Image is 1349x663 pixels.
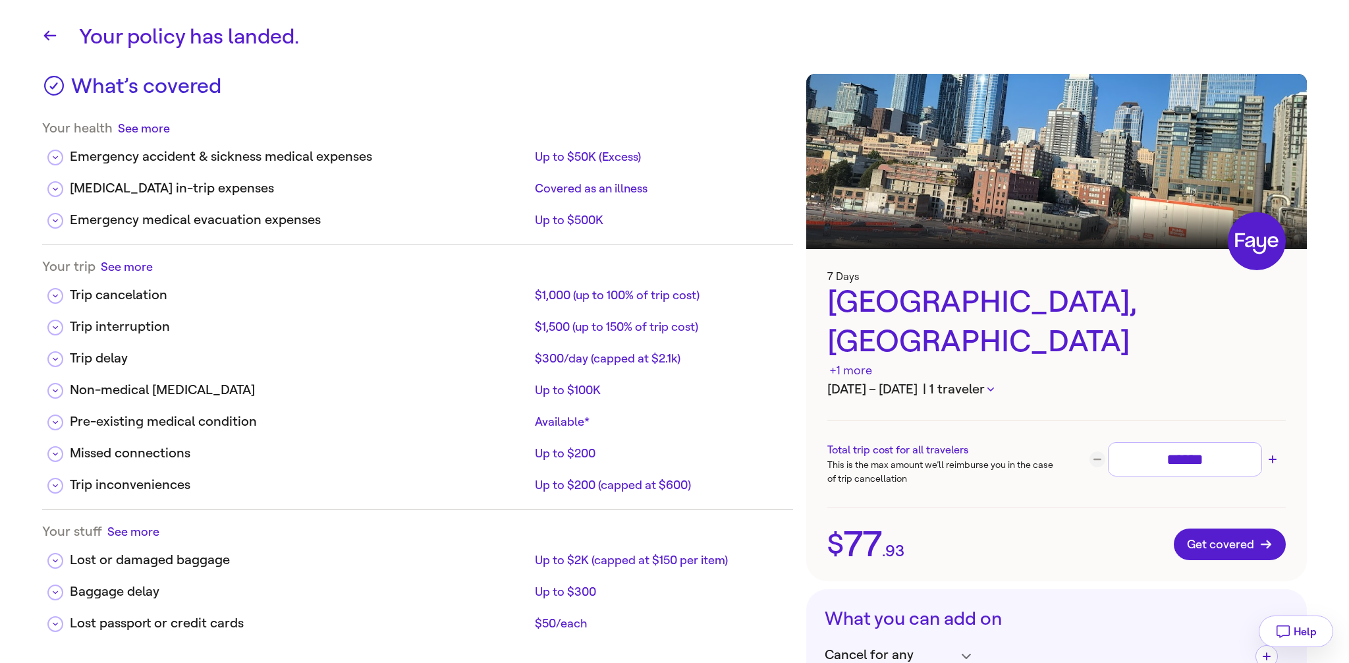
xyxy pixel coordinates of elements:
[827,458,1057,486] p: This is the max amount we’ll reimburse you in the case of trip cancellation
[1089,451,1105,467] button: Decrease trip cost
[70,147,530,167] div: Emergency accident & sickness medical expenses
[535,414,783,430] div: Available*
[827,531,844,558] span: $
[535,319,783,335] div: $1,500 (up to 150% of trip cost)
[42,306,793,338] div: Trip interruption$1,500 (up to 150% of trip cost)
[42,401,793,433] div: Pre-existing medical conditionAvailable*
[1265,451,1280,467] button: Increase trip cost
[882,543,885,559] span: .
[1114,448,1256,471] input: Trip cost
[1174,529,1286,560] button: Get covered
[535,477,783,493] div: Up to $200 (capped at $600)
[825,608,1288,630] h3: What you can add on
[70,614,530,633] div: Lost passport or credit cards
[42,200,793,231] div: Emergency medical evacuation expensesUp to $500K
[535,149,783,165] div: Up to $50K (Excess)
[535,212,783,228] div: Up to $500K
[42,465,793,496] div: Trip inconveniencesUp to $200 (capped at $600)
[118,120,170,136] button: See more
[42,120,793,136] div: Your health
[101,258,153,275] button: See more
[42,338,793,370] div: Trip delay$300/day (capped at $2.1k)
[827,442,1057,458] h3: Total trip cost for all travelers
[70,179,530,198] div: [MEDICAL_DATA] in-trip expenses
[885,543,904,559] span: 93
[70,582,530,602] div: Baggage delay
[71,74,221,107] h3: What’s covered
[1259,616,1333,647] button: Help
[535,584,783,600] div: Up to $300
[535,382,783,398] div: Up to $100K
[42,168,793,200] div: [MEDICAL_DATA] in-trip expensesCovered as an illness
[1294,625,1317,638] span: Help
[70,475,530,495] div: Trip inconveniences
[829,362,872,380] div: +1 more
[70,210,530,230] div: Emergency medical evacuation expenses
[42,540,793,571] div: Lost or damaged baggageUp to $2K (capped at $150 per item)
[42,571,793,603] div: Baggage delayUp to $300
[42,433,793,465] div: Missed connectionsUp to $200
[827,380,1286,399] h3: [DATE] – [DATE]
[42,370,793,401] div: Non-medical [MEDICAL_DATA]Up to $100K
[535,616,783,631] div: $50/each
[535,446,783,461] div: Up to $200
[42,275,793,306] div: Trip cancelation$1,000 (up to 100% of trip cost)
[79,21,1307,53] h1: Your policy has landed.
[827,283,1286,380] div: [GEOGRAPHIC_DATA], [GEOGRAPHIC_DATA]
[535,287,783,303] div: $1,000 (up to 100% of trip cost)
[107,523,159,540] button: See more
[70,380,530,400] div: Non-medical [MEDICAL_DATA]
[535,351,783,366] div: $300/day (capped at $2.1k)
[42,603,793,635] div: Lost passport or credit cards$50/each
[70,550,530,570] div: Lost or damaged baggage
[42,258,793,275] div: Your trip
[70,349,530,368] div: Trip delay
[535,552,783,568] div: Up to $2K (capped at $150 per item)
[1187,538,1273,551] span: Get covered
[923,380,994,399] button: | 1 traveler
[844,527,882,562] span: 77
[70,412,530,432] div: Pre-existing medical condition
[70,285,530,305] div: Trip cancelation
[70,317,530,337] div: Trip interruption
[70,444,530,463] div: Missed connections
[42,523,793,540] div: Your stuff
[42,136,793,168] div: Emergency accident & sickness medical expensesUp to $50K (Excess)
[827,270,1286,283] h3: 7 Days
[535,181,783,196] div: Covered as an illness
